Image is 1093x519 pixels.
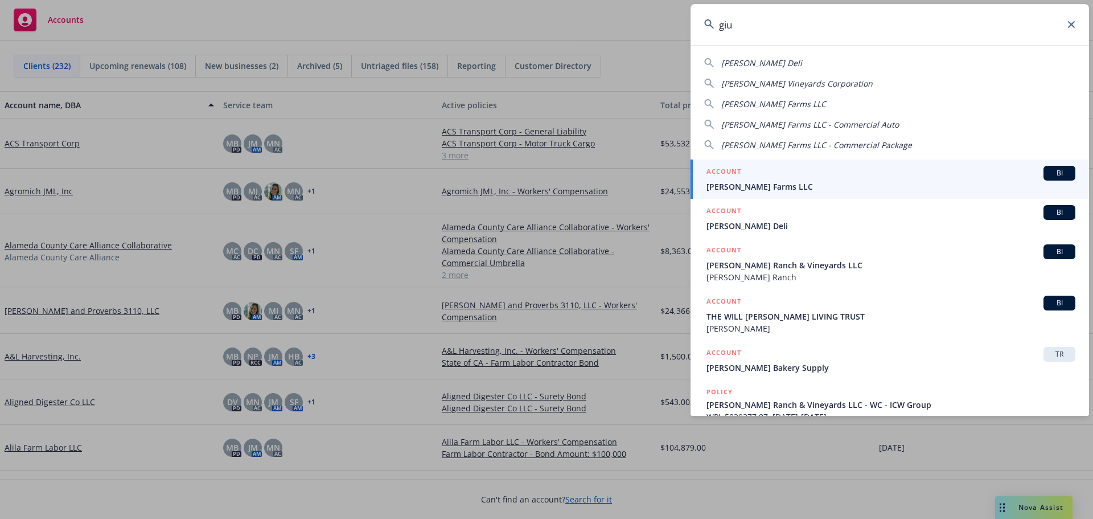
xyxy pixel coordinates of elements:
[1048,349,1071,359] span: TR
[706,399,1075,411] span: [PERSON_NAME] Ranch & Vineyards LLC - WC - ICW Group
[1048,168,1071,178] span: BI
[706,205,741,219] h5: ACCOUNT
[706,347,741,361] h5: ACCOUNT
[721,58,802,68] span: [PERSON_NAME] Deli
[706,322,1075,334] span: [PERSON_NAME]
[691,238,1089,289] a: ACCOUNTBI[PERSON_NAME] Ranch & Vineyards LLC[PERSON_NAME] Ranch
[706,244,741,258] h5: ACCOUNT
[691,380,1089,429] a: POLICY[PERSON_NAME] Ranch & Vineyards LLC - WC - ICW GroupWPL 5039377 07, [DATE]-[DATE]
[691,4,1089,45] input: Search...
[1048,298,1071,308] span: BI
[706,220,1075,232] span: [PERSON_NAME] Deli
[706,362,1075,374] span: [PERSON_NAME] Bakery Supply
[691,199,1089,238] a: ACCOUNTBI[PERSON_NAME] Deli
[1048,207,1071,218] span: BI
[706,386,733,398] h5: POLICY
[706,259,1075,271] span: [PERSON_NAME] Ranch & Vineyards LLC
[1048,247,1071,257] span: BI
[706,310,1075,322] span: THE WILL [PERSON_NAME] LIVING TRUST
[721,119,899,130] span: [PERSON_NAME] Farms LLC - Commercial Auto
[691,341,1089,380] a: ACCOUNTTR[PERSON_NAME] Bakery Supply
[691,160,1089,199] a: ACCOUNTBI[PERSON_NAME] Farms LLC
[691,289,1089,341] a: ACCOUNTBITHE WILL [PERSON_NAME] LIVING TRUST[PERSON_NAME]
[721,140,912,150] span: [PERSON_NAME] Farms LLC - Commercial Package
[706,296,741,309] h5: ACCOUNT
[706,271,1075,283] span: [PERSON_NAME] Ranch
[706,166,741,179] h5: ACCOUNT
[721,99,826,109] span: [PERSON_NAME] Farms LLC
[721,78,873,89] span: [PERSON_NAME] Vineyards Corporation
[706,411,1075,423] span: WPL 5039377 07, [DATE]-[DATE]
[706,181,1075,193] span: [PERSON_NAME] Farms LLC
